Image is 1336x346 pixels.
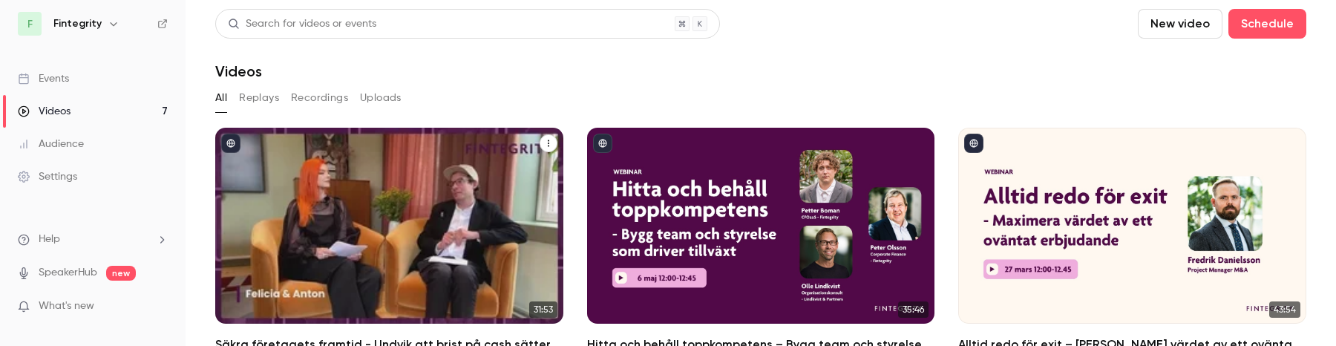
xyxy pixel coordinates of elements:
[39,298,94,314] span: What's new
[291,86,348,110] button: Recordings
[228,16,376,32] div: Search for videos or events
[18,232,168,247] li: help-dropdown-opener
[360,86,402,110] button: Uploads
[964,134,983,153] button: published
[593,134,612,153] button: published
[18,137,84,151] div: Audience
[221,134,240,153] button: published
[27,16,33,32] span: F
[215,86,227,110] button: All
[106,266,136,281] span: new
[18,104,71,119] div: Videos
[18,71,69,86] div: Events
[18,169,77,184] div: Settings
[1138,9,1222,39] button: New video
[215,9,1306,337] section: Videos
[1269,301,1300,318] span: 43:54
[1228,9,1306,39] button: Schedule
[53,16,102,31] h6: Fintegrity
[215,62,262,80] h1: Videos
[239,86,279,110] button: Replays
[898,301,929,318] span: 35:46
[39,265,97,281] a: SpeakerHub
[529,301,557,318] span: 31:53
[39,232,60,247] span: Help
